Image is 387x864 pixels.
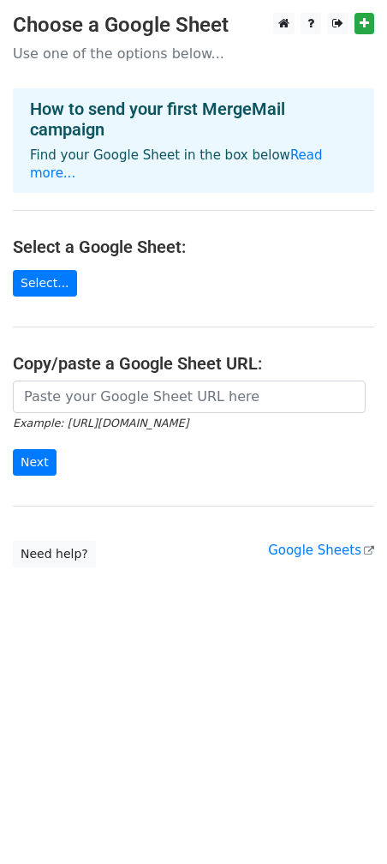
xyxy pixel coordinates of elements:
h3: Choose a Google Sheet [13,13,374,38]
a: Select... [13,270,77,297]
h4: How to send your first MergeMail campaign [30,99,357,140]
a: Google Sheets [268,543,374,558]
input: Next [13,449,57,476]
a: Need help? [13,541,96,567]
p: Find your Google Sheet in the box below [30,147,357,183]
h4: Select a Google Sheet: [13,237,374,257]
input: Paste your Google Sheet URL here [13,381,366,413]
a: Read more... [30,147,323,181]
h4: Copy/paste a Google Sheet URL: [13,353,374,374]
p: Use one of the options below... [13,45,374,63]
small: Example: [URL][DOMAIN_NAME] [13,417,188,429]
